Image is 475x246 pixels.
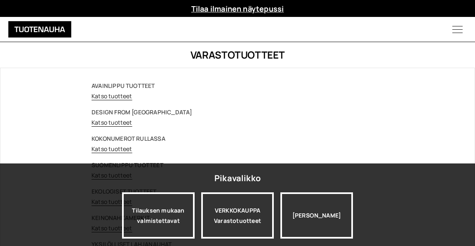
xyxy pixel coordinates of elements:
a: Tilauksen mukaan valmistettavat [122,192,195,239]
strong: AVAINLIPPU TUOTTEET [92,82,155,90]
strong: DESIGN FROM [GEOGRAPHIC_DATA] [92,108,192,116]
img: Tuotenauha Oy [8,21,71,38]
div: VERKKOKAUPPA Varastotuotteet [201,192,274,239]
a: Katso tuotteet [92,118,132,126]
a: Katso tuotteet [92,92,132,100]
a: Tilaa ilmainen näytepussi [191,4,284,14]
a: VERKKOKAUPPAVarastotuotteet [201,192,274,239]
button: Menu [440,17,475,42]
div: Pikavalikko [214,171,261,186]
div: [PERSON_NAME] [280,192,353,239]
strong: SUOMENLIPPU TUOTTEET [92,161,163,169]
a: Katso tuotteet [92,145,132,153]
strong: KOKONUMEROT RULLASSA [92,135,165,142]
h1: Varastotuotteet [12,48,463,61]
